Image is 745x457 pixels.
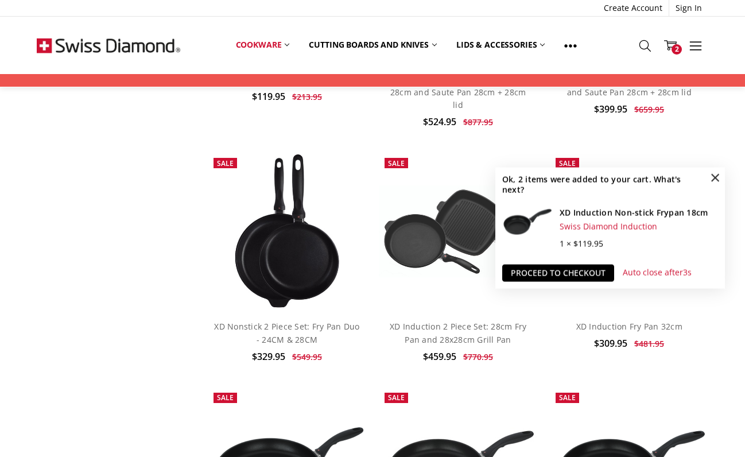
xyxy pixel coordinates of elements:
[502,175,699,195] h2: Ok, 2 items were added to your cart. What's next?
[502,208,553,236] img: XD Induction Non-stick Frypan 18cm
[252,90,285,103] span: $119.95
[634,338,664,349] span: $481.95
[252,350,285,363] span: $329.95
[463,117,493,127] span: $877.95
[379,152,537,311] a: XD Induction 2 Piece Set: 28cm Fry Pan and 28x28cm Grill Pan
[208,152,366,311] a: XD Nonstick 2 Piece Set: Fry Pan Duo - 24CM & 28CM
[550,152,708,311] a: XD Induction Fry Pan 32cm
[388,393,405,402] span: Sale
[388,158,405,168] span: Sale
[379,185,537,277] img: XD Induction 2 Piece Set: 28cm Fry Pan and 28x28cm Grill Pan
[385,73,531,110] a: XD Induction 2 Piece Combo: Fry Pan 28cm and Saute Pan 28cm + 28cm lid
[232,152,342,311] img: XD Nonstick 2 Piece Set: Fry Pan Duo - 24CM & 28CM
[706,168,724,187] a: Close
[658,31,683,60] a: 2
[623,266,692,279] p: Auto close after s
[423,350,456,363] span: $459.95
[226,32,300,57] a: Cookware
[672,44,682,55] span: 2
[217,158,234,168] span: Sale
[560,238,718,250] div: 1 × $119.95
[447,32,554,57] a: Lids & Accessories
[594,103,627,115] span: $399.95
[560,208,718,218] h4: XD Induction Non-stick Frypan 18cm
[299,32,447,57] a: Cutting boards and knives
[576,321,682,332] a: XD Induction Fry Pan 32cm
[217,393,234,402] span: Sale
[560,221,718,231] div: Swiss Diamond Induction
[565,73,694,97] a: XD 2 Piece Combo: Fry Pan 28cm and Saute Pan 28cm + 28cm lid
[594,337,627,350] span: $309.95
[292,91,322,102] span: $213.95
[37,17,180,74] img: Free Shipping On Every Order
[214,321,359,344] a: XD Nonstick 2 Piece Set: Fry Pan Duo - 24CM & 28CM
[683,267,688,278] span: 3
[423,115,456,128] span: $524.95
[706,168,724,187] span: ×
[554,32,587,58] a: Show All
[559,393,576,402] span: Sale
[502,265,614,282] a: Proceed to checkout
[390,321,527,344] a: XD Induction 2 Piece Set: 28cm Fry Pan and 28x28cm Grill Pan
[463,351,493,362] span: $770.95
[634,104,664,115] span: $659.95
[292,351,322,362] span: $549.95
[559,158,576,168] span: Sale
